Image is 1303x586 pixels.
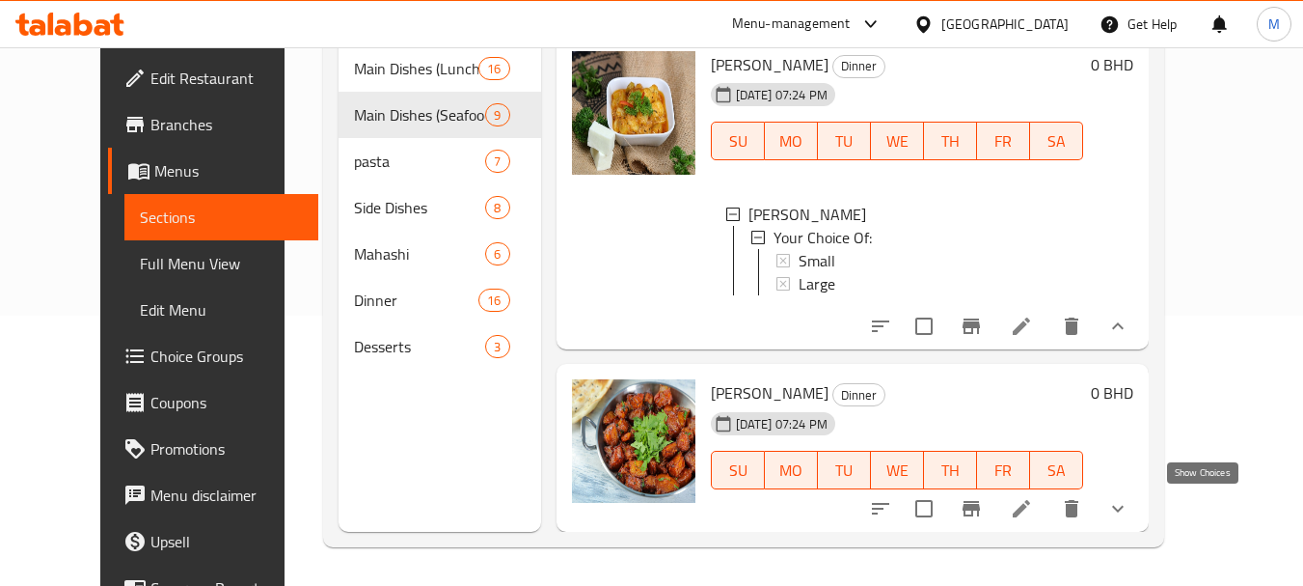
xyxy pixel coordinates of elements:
[818,451,871,489] button: TU
[1048,486,1095,532] button: delete
[339,277,541,323] div: Dinner16
[354,196,486,219] span: Side Dishes
[985,457,1022,485] span: FR
[108,333,318,379] a: Choice Groups
[154,159,303,182] span: Menus
[354,57,479,80] span: Main Dishes (Lunch)
[486,338,508,356] span: 3
[833,384,884,406] span: Dinner
[879,457,916,485] span: WE
[354,242,486,265] span: Mahashi
[108,379,318,426] a: Coupons
[765,122,818,160] button: MO
[354,103,486,126] span: Main Dishes (Seafood)
[818,122,871,160] button: TU
[479,60,508,78] span: 16
[1038,127,1075,155] span: SA
[1030,122,1083,160] button: SA
[711,451,765,489] button: SU
[857,486,904,532] button: sort-choices
[354,335,486,358] span: Desserts
[339,38,541,377] nav: Menu sections
[150,530,303,553] span: Upsell
[486,106,508,125] span: 9
[485,103,509,126] div: items
[485,150,509,173] div: items
[150,484,303,507] span: Menu disclaimer
[1010,315,1033,338] a: Edit menu item
[1268,14,1280,35] span: M
[150,437,303,460] span: Promotions
[932,457,969,485] span: TH
[879,127,916,155] span: WE
[904,488,944,529] span: Select to update
[485,196,509,219] div: items
[1030,451,1083,489] button: SA
[486,199,508,217] span: 8
[140,298,303,321] span: Edit Menu
[977,451,1030,489] button: FR
[140,206,303,229] span: Sections
[1038,457,1075,485] span: SA
[711,50,828,79] span: [PERSON_NAME]
[932,127,969,155] span: TH
[150,391,303,414] span: Coupons
[1010,497,1033,520] a: Edit menu item
[904,306,944,347] span: Select to update
[486,245,508,264] span: 6
[748,203,866,226] span: [PERSON_NAME]
[924,451,977,489] button: TH
[728,86,835,104] span: [DATE] 07:24 PM
[339,45,541,92] div: Main Dishes (Lunch)16
[774,226,872,249] span: Your Choice Of:
[728,415,835,433] span: [DATE] 07:24 PM
[150,345,303,368] span: Choice Groups
[108,101,318,148] a: Branches
[1095,486,1141,532] button: show more
[339,138,541,184] div: pasta7
[799,272,835,295] span: Large
[833,55,884,77] span: Dinner
[478,289,509,312] div: items
[572,379,695,503] img: Hamsa Aloo
[1048,303,1095,349] button: delete
[1106,315,1129,338] svg: Show Choices
[339,92,541,138] div: Main Dishes (Seafood)9
[108,426,318,472] a: Promotions
[108,518,318,565] a: Upsell
[732,13,851,36] div: Menu-management
[124,287,318,333] a: Edit Menu
[339,184,541,231] div: Side Dishes8
[1091,51,1133,78] h6: 0 BHD
[339,323,541,370] div: Desserts3
[826,457,863,485] span: TU
[719,457,757,485] span: SU
[354,289,479,312] div: Dinner
[711,122,765,160] button: SU
[941,14,1069,35] div: [GEOGRAPHIC_DATA]
[140,252,303,275] span: Full Menu View
[108,472,318,518] a: Menu disclaimer
[1095,303,1141,349] button: show more
[711,378,828,407] span: [PERSON_NAME]
[150,67,303,90] span: Edit Restaurant
[479,292,508,310] span: 16
[857,303,904,349] button: sort-choices
[108,55,318,101] a: Edit Restaurant
[773,127,810,155] span: MO
[354,150,486,173] span: pasta
[924,122,977,160] button: TH
[485,242,509,265] div: items
[339,231,541,277] div: Mahashi6
[1091,379,1133,406] h6: 0 BHD
[765,451,818,489] button: MO
[485,335,509,358] div: items
[985,127,1022,155] span: FR
[977,122,1030,160] button: FR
